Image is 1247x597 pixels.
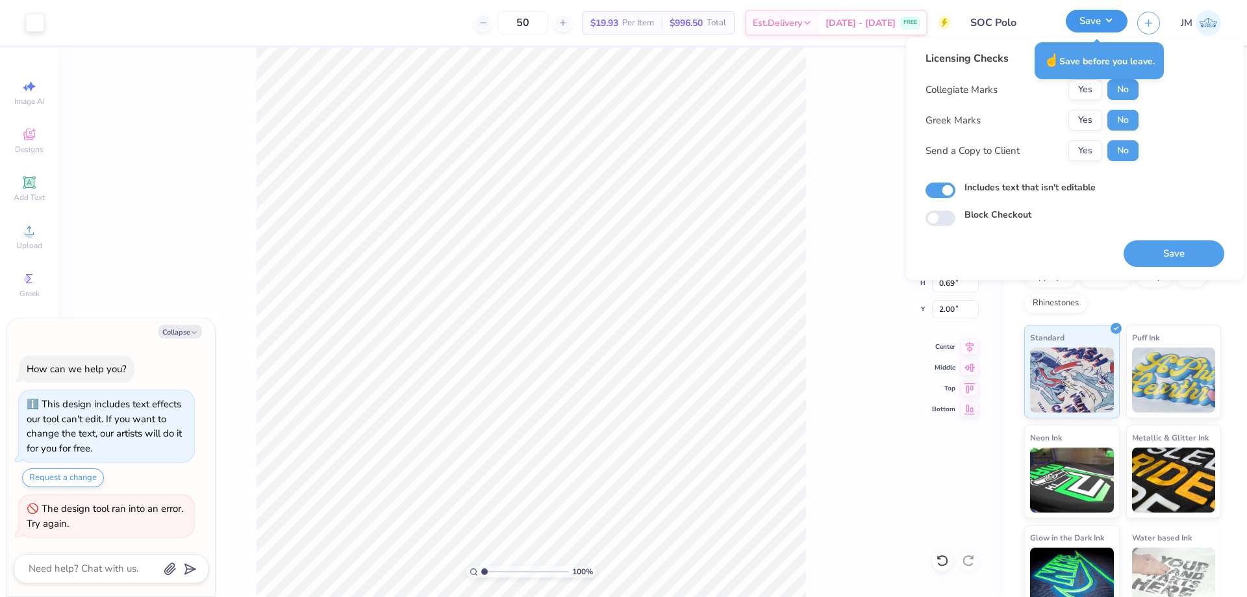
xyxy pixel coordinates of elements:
[1068,110,1102,131] button: Yes
[1066,10,1127,32] button: Save
[1068,79,1102,100] button: Yes
[753,16,802,30] span: Est. Delivery
[1132,348,1216,413] img: Puff Ink
[1132,531,1192,544] span: Water based Ink
[572,566,593,578] span: 100 %
[1196,10,1221,36] img: Joshua Macky Gaerlan
[961,10,1056,36] input: Untitled Design
[825,16,896,30] span: [DATE] - [DATE]
[1107,110,1139,131] button: No
[22,468,104,487] button: Request a change
[158,325,202,338] button: Collapse
[1068,140,1102,161] button: Yes
[622,16,654,30] span: Per Item
[1035,42,1164,79] div: Save before you leave.
[1030,348,1114,413] img: Standard
[932,384,955,393] span: Top
[1030,531,1104,544] span: Glow in the Dark Ink
[670,16,703,30] span: $996.50
[926,83,998,97] div: Collegiate Marks
[964,181,1096,194] label: Includes text that isn't editable
[1181,16,1192,31] span: JM
[926,51,1139,66] div: Licensing Checks
[1132,331,1159,344] span: Puff Ink
[903,18,917,27] span: FREE
[14,192,45,203] span: Add Text
[1107,140,1139,161] button: No
[932,405,955,414] span: Bottom
[590,16,618,30] span: $19.93
[1024,294,1087,313] div: Rhinestones
[15,144,44,155] span: Designs
[1181,10,1221,36] a: JM
[926,113,981,128] div: Greek Marks
[27,362,127,375] div: How can we help you?
[14,96,45,107] span: Image AI
[1124,240,1224,267] button: Save
[27,502,183,530] div: The design tool ran into an error. Try again.
[1132,431,1209,444] span: Metallic & Glitter Ink
[1132,448,1216,513] img: Metallic & Glitter Ink
[1030,431,1062,444] span: Neon Ink
[19,288,40,299] span: Greek
[926,144,1020,159] div: Send a Copy to Client
[964,208,1031,222] label: Block Checkout
[1030,331,1064,344] span: Standard
[1030,448,1114,513] img: Neon Ink
[707,16,726,30] span: Total
[1107,79,1139,100] button: No
[1044,52,1059,69] span: ☝️
[27,398,182,455] div: This design includes text effects our tool can't edit. If you want to change the text, our artist...
[16,240,42,251] span: Upload
[932,342,955,351] span: Center
[932,363,955,372] span: Middle
[498,11,548,34] input: – –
